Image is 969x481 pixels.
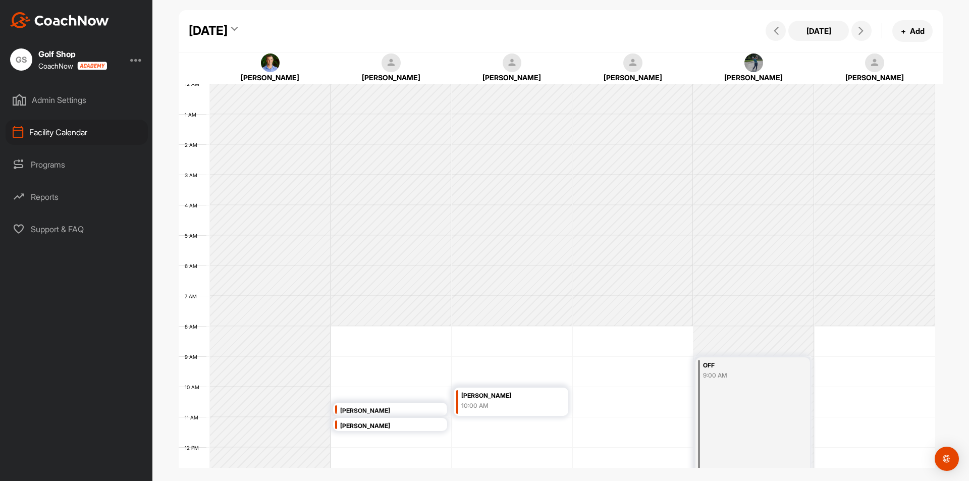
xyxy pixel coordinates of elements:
[179,324,207,330] div: 8 AM
[179,384,209,390] div: 10 AM
[179,445,209,451] div: 12 PM
[825,72,924,83] div: [PERSON_NAME]
[461,390,549,402] div: [PERSON_NAME]
[6,120,148,145] div: Facility Calendar
[382,54,401,73] img: square_default-ef6cabf814de5a2bf16c804365e32c732080f9872bdf737d349900a9daf73cf9.png
[6,184,148,209] div: Reports
[38,50,107,58] div: Golf Shop
[179,81,209,87] div: 12 AM
[341,72,441,83] div: [PERSON_NAME]
[189,22,228,40] div: [DATE]
[179,414,208,420] div: 11 AM
[179,293,207,299] div: 7 AM
[179,172,207,178] div: 3 AM
[340,405,428,417] div: [PERSON_NAME]
[901,26,906,36] span: +
[179,233,207,239] div: 5 AM
[6,87,148,113] div: Admin Settings
[179,112,206,118] div: 1 AM
[583,72,682,83] div: [PERSON_NAME]
[703,371,791,380] div: 9:00 AM
[10,48,32,71] div: GS
[704,72,803,83] div: [PERSON_NAME]
[6,217,148,242] div: Support & FAQ
[935,447,959,471] div: Open Intercom Messenger
[892,20,933,42] button: +Add
[865,54,884,73] img: square_default-ef6cabf814de5a2bf16c804365e32c732080f9872bdf737d349900a9daf73cf9.png
[462,72,562,83] div: [PERSON_NAME]
[744,54,764,73] img: square_f9c20e28f3d4aa47946342d44820800c.jpg
[179,142,207,148] div: 2 AM
[179,354,207,360] div: 9 AM
[6,152,148,177] div: Programs
[221,72,320,83] div: [PERSON_NAME]
[703,360,791,371] div: OFF
[38,62,107,70] div: CoachNow
[261,54,280,73] img: square_8abb6e005e2fa2867c9f0938988d320d.jpg
[179,263,207,269] div: 6 AM
[10,12,109,28] img: CoachNow
[788,21,849,41] button: [DATE]
[503,54,522,73] img: square_default-ef6cabf814de5a2bf16c804365e32c732080f9872bdf737d349900a9daf73cf9.png
[340,420,428,432] div: [PERSON_NAME]
[461,401,549,410] div: 10:00 AM
[623,54,642,73] img: square_default-ef6cabf814de5a2bf16c804365e32c732080f9872bdf737d349900a9daf73cf9.png
[77,62,107,70] img: CoachNow acadmey
[179,202,207,208] div: 4 AM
